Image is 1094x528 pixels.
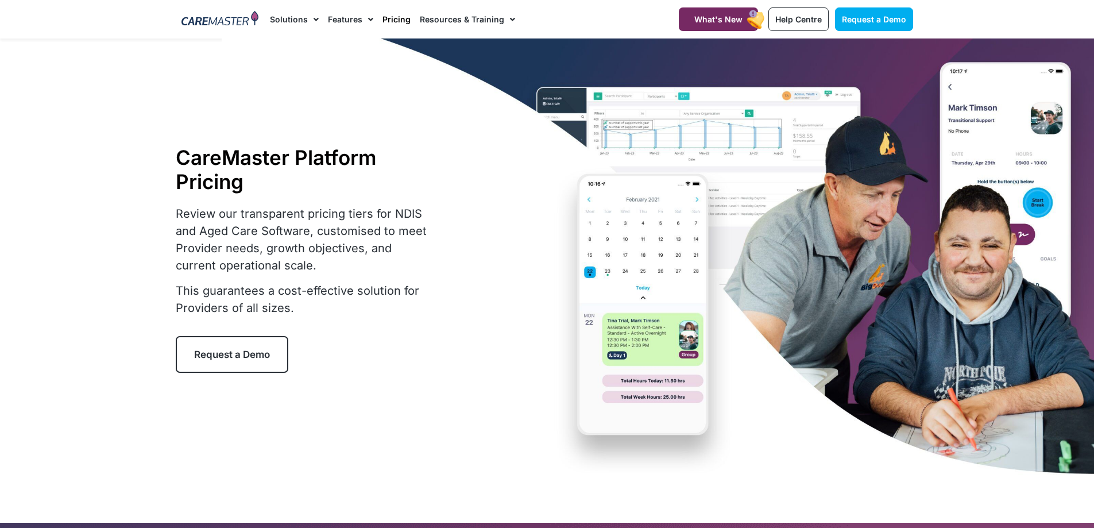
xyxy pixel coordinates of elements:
[679,7,758,31] a: What's New
[835,7,913,31] a: Request a Demo
[176,282,434,317] p: This guarantees a cost-effective solution for Providers of all sizes.
[768,7,829,31] a: Help Centre
[842,14,906,24] span: Request a Demo
[176,205,434,274] p: Review our transparent pricing tiers for NDIS and Aged Care Software, customised to meet Provider...
[176,145,434,194] h1: CareMaster Platform Pricing
[775,14,822,24] span: Help Centre
[694,14,743,24] span: What's New
[194,349,270,360] span: Request a Demo
[176,336,288,373] a: Request a Demo
[181,11,259,28] img: CareMaster Logo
